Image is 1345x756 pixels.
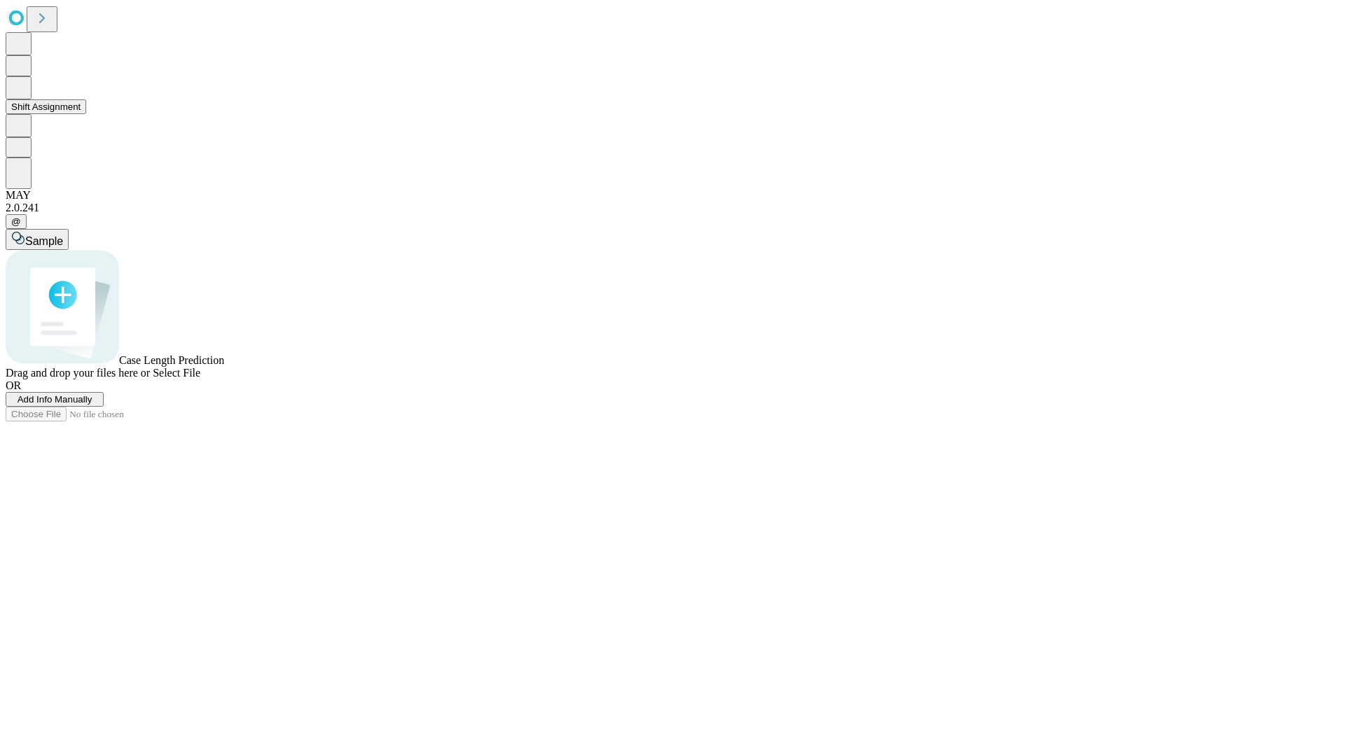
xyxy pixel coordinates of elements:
[18,394,92,405] span: Add Info Manually
[153,367,200,379] span: Select File
[6,99,86,114] button: Shift Assignment
[6,202,1339,214] div: 2.0.241
[119,354,224,366] span: Case Length Prediction
[6,229,69,250] button: Sample
[11,216,21,227] span: @
[6,214,27,229] button: @
[25,235,63,247] span: Sample
[6,367,150,379] span: Drag and drop your files here or
[6,189,1339,202] div: MAY
[6,379,21,391] span: OR
[6,392,104,407] button: Add Info Manually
